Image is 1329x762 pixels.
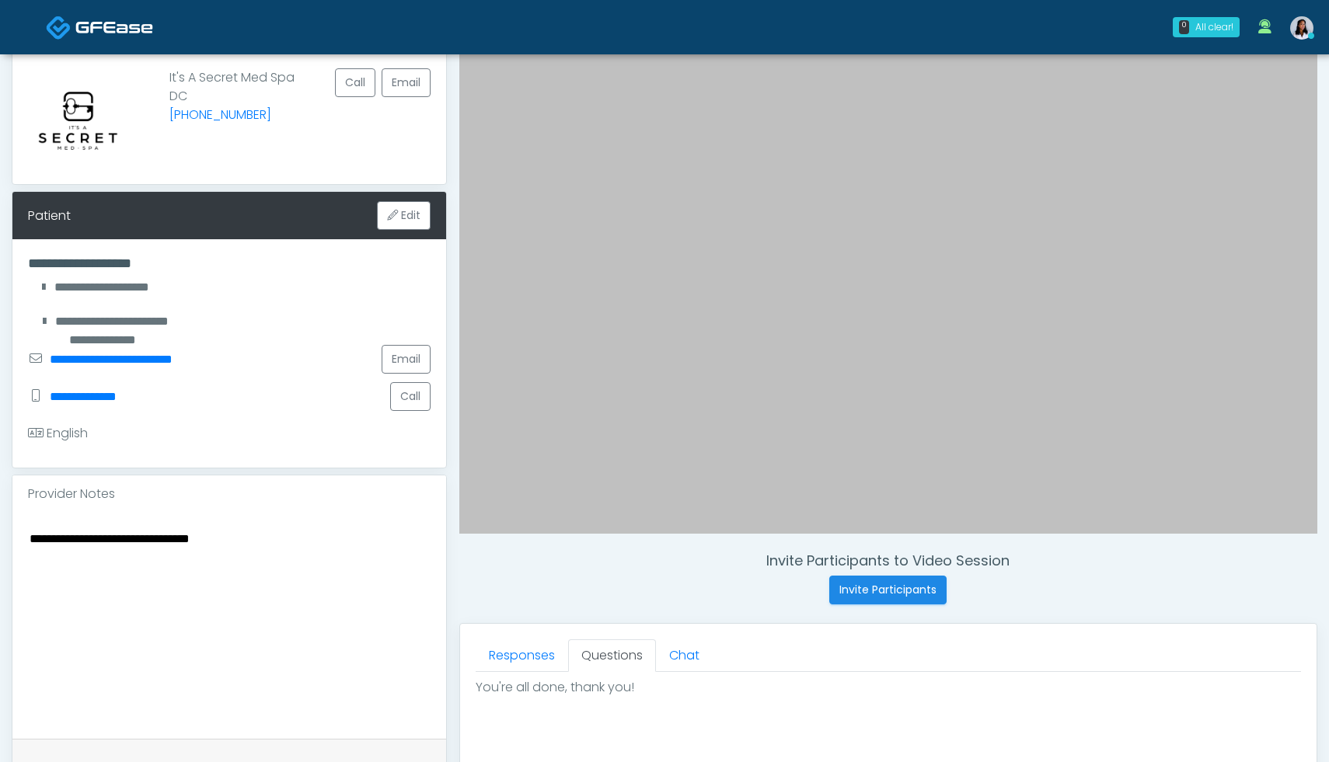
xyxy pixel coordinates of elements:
[382,345,431,374] a: Email
[28,68,128,169] img: Provider image
[377,201,431,230] button: Edit
[12,475,446,513] div: Provider Notes
[1163,11,1249,43] a: 0 All clear!
[1179,20,1189,34] div: 0
[390,382,431,411] button: Call
[335,68,375,97] button: Call
[656,639,713,672] a: Chat
[75,19,153,35] img: Docovia
[46,15,72,40] img: Docovia
[169,106,271,124] a: [PHONE_NUMBER]
[1290,16,1313,40] img: Teresa Smith
[476,639,568,672] a: Responses
[829,576,947,604] button: Invite Participants
[169,68,295,156] p: It's A Secret Med Spa DC
[382,68,431,97] a: Email
[476,678,1301,697] p: You're all done, thank you!
[12,6,59,53] button: Open LiveChat chat widget
[459,552,1317,569] h4: Invite Participants to Video Session
[568,639,656,672] a: Questions
[28,207,71,225] div: Patient
[46,2,153,52] a: Docovia
[28,424,88,443] div: English
[1195,20,1233,34] div: All clear!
